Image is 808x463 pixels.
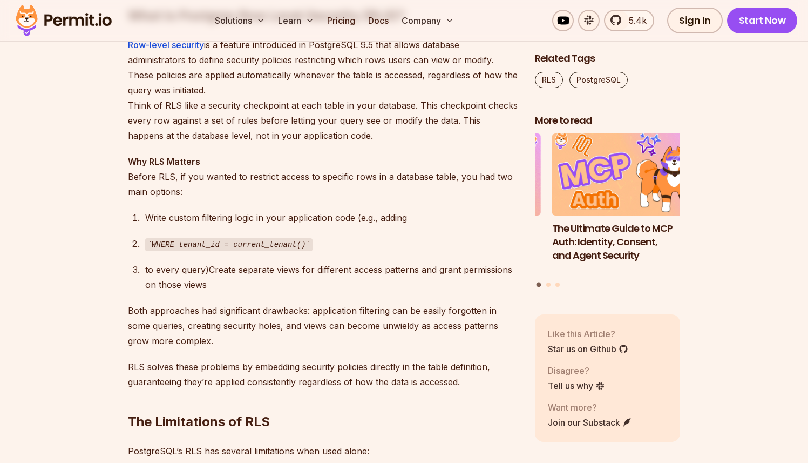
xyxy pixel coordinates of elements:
a: Pricing [323,10,359,31]
h3: Human-in-the-Loop for AI Agents: Best Practices, Frameworks, Use Cases, and Demo [395,222,541,276]
button: Go to slide 3 [555,283,560,287]
div: Posts [535,134,681,289]
a: Sign In [667,8,723,33]
div: Write custom filtering logic in your application code (e.g., adding [145,210,518,225]
p: Like this Article? [548,327,628,340]
p: Both approaches had significant drawbacks: application filtering can be easily forgotten in some ... [128,303,518,348]
button: Go to slide 2 [546,283,551,287]
h3: The Ultimate Guide to MCP Auth: Identity, Consent, and Agent Security [552,222,698,262]
a: The Ultimate Guide to MCP Auth: Identity, Consent, and Agent SecurityThe Ultimate Guide to MCP Au... [552,134,698,276]
div: to every query)Create separate views for different access patterns and grant permissions on those... [145,262,518,292]
p: Before RLS, if you wanted to restrict access to specific rows in a database table, you had two ma... [128,154,518,199]
a: Star us on Github [548,343,628,355]
img: Permit logo [11,2,117,39]
a: Row-level security [128,39,204,50]
p: RLS solves these problems by embedding security policies directly in the table definition, guaran... [128,359,518,390]
p: PostgreSQL’s RLS has several limitations when used alone: [128,444,518,459]
strong: Why RLS Matters [128,156,200,167]
a: Docs [364,10,393,31]
a: RLS [535,72,563,88]
li: 3 of 3 [395,134,541,276]
code: WHERE tenant_id = current_tenant() [145,238,313,251]
span: 5.4k [622,14,647,27]
h2: Related Tags [535,52,681,65]
a: PostgreSQL [569,72,628,88]
a: 5.4k [604,10,654,31]
img: Human-in-the-Loop for AI Agents: Best Practices, Frameworks, Use Cases, and Demo [395,134,541,216]
button: Company [397,10,458,31]
p: Want more? [548,401,632,414]
button: Solutions [211,10,269,31]
img: The Ultimate Guide to MCP Auth: Identity, Consent, and Agent Security [552,134,698,216]
button: Learn [274,10,318,31]
button: Go to slide 1 [537,283,541,287]
a: Join our Substack [548,416,632,429]
a: Start Now [727,8,798,33]
h2: The Limitations of RLS [128,370,518,431]
a: Tell us why [548,379,605,392]
h2: More to read [535,114,681,128]
p: is a feature introduced in PostgreSQL 9.5 that allows database administrators to define security ... [128,37,518,143]
li: 1 of 3 [552,134,698,276]
p: Disagree? [548,364,605,377]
